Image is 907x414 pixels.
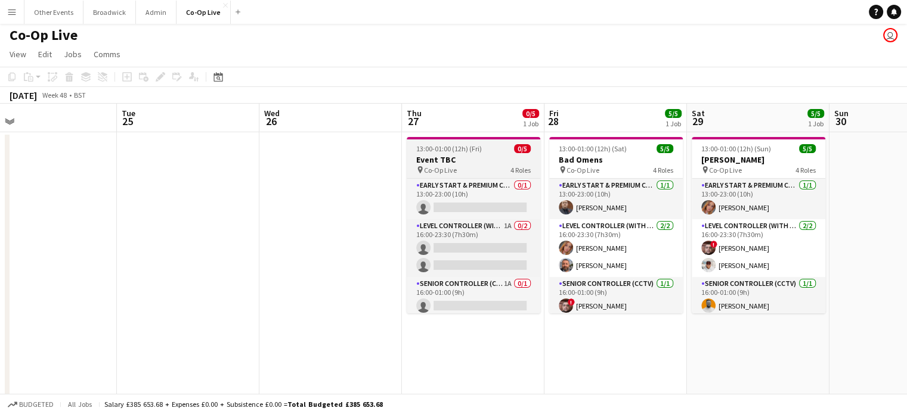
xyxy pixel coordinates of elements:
[709,166,742,175] span: Co-Op Live
[39,91,69,99] span: Week 48
[83,1,136,24] button: Broadwick
[405,114,422,128] span: 27
[690,114,705,128] span: 29
[549,277,683,317] app-card-role: Senior Controller (CCTV)1/116:00-01:00 (9h)![PERSON_NAME]
[94,49,120,60] span: Comms
[287,400,383,409] span: Total Budgeted £385 653.68
[795,166,816,175] span: 4 Roles
[510,166,531,175] span: 4 Roles
[692,137,825,313] app-job-card: 13:00-01:00 (12h) (Sun)5/5[PERSON_NAME] Co-Op Live4 RolesEarly Start & Premium Controller (with C...
[692,219,825,277] app-card-role: Level Controller (with CCTV)2/216:00-23:30 (7h30m)![PERSON_NAME][PERSON_NAME]
[10,89,37,101] div: [DATE]
[407,219,540,277] app-card-role: Level Controller (with CCTV)1A0/216:00-23:30 (7h30m)
[665,119,681,128] div: 1 Job
[120,114,135,128] span: 25
[424,166,457,175] span: Co-Op Live
[416,144,482,153] span: 13:00-01:00 (12h) (Fri)
[665,109,682,118] span: 5/5
[799,144,816,153] span: 5/5
[653,166,673,175] span: 4 Roles
[832,114,849,128] span: 30
[262,114,280,128] span: 26
[89,46,125,62] a: Comms
[549,179,683,219] app-card-role: Early Start & Premium Controller (with CCTV)1/113:00-23:00 (10h)[PERSON_NAME]
[883,28,897,42] app-user-avatar: Ashley Fielding
[64,49,82,60] span: Jobs
[177,1,231,24] button: Co-Op Live
[808,119,824,128] div: 1 Job
[568,298,575,306] span: !
[407,179,540,219] app-card-role: Early Start & Premium Controller (with CCTV)0/113:00-23:00 (10h)
[523,119,538,128] div: 1 Job
[834,108,849,119] span: Sun
[59,46,86,62] a: Jobs
[692,277,825,317] app-card-role: Senior Controller (CCTV)1/116:00-01:00 (9h)[PERSON_NAME]
[122,108,135,119] span: Tue
[407,108,422,119] span: Thu
[136,1,177,24] button: Admin
[10,26,78,44] h1: Co-Op Live
[407,277,540,317] app-card-role: Senior Controller (CCTV)1A0/116:00-01:00 (9h)
[549,154,683,165] h3: Bad Omens
[38,49,52,60] span: Edit
[407,154,540,165] h3: Event TBC
[692,179,825,219] app-card-role: Early Start & Premium Controller (with CCTV)1/113:00-23:00 (10h)[PERSON_NAME]
[24,1,83,24] button: Other Events
[807,109,824,118] span: 5/5
[701,144,771,153] span: 13:00-01:00 (12h) (Sun)
[549,137,683,313] app-job-card: 13:00-01:00 (12h) (Sat)5/5Bad Omens Co-Op Live4 RolesEarly Start & Premium Controller (with CCTV)...
[104,400,383,409] div: Salary £385 653.68 + Expenses £0.00 + Subsistence £0.00 =
[547,114,559,128] span: 28
[10,49,26,60] span: View
[567,166,599,175] span: Co-Op Live
[559,144,627,153] span: 13:00-01:00 (12h) (Sat)
[514,144,531,153] span: 0/5
[74,91,86,99] div: BST
[692,154,825,165] h3: [PERSON_NAME]
[657,144,673,153] span: 5/5
[264,108,280,119] span: Wed
[6,398,55,411] button: Budgeted
[692,108,705,119] span: Sat
[522,109,539,118] span: 0/5
[33,46,57,62] a: Edit
[407,137,540,313] app-job-card: 13:00-01:00 (12h) (Fri)0/5Event TBC Co-Op Live4 RolesEarly Start & Premium Controller (with CCTV)...
[710,241,717,248] span: !
[19,400,54,409] span: Budgeted
[549,219,683,277] app-card-role: Level Controller (with CCTV)2/216:00-23:30 (7h30m)[PERSON_NAME][PERSON_NAME]
[549,108,559,119] span: Fri
[5,46,31,62] a: View
[66,400,94,409] span: All jobs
